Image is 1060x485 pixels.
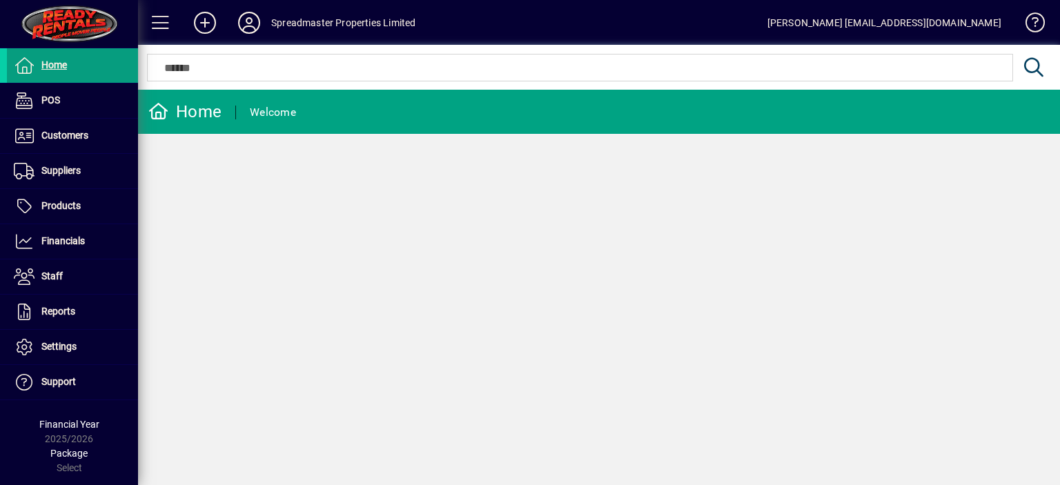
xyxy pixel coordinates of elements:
a: Suppliers [7,154,138,188]
a: Knowledge Base [1015,3,1043,48]
a: Customers [7,119,138,153]
div: Spreadmaster Properties Limited [271,12,415,34]
span: Products [41,200,81,211]
a: Reports [7,295,138,329]
a: Staff [7,259,138,294]
a: Financials [7,224,138,259]
button: Profile [227,10,271,35]
a: POS [7,83,138,118]
div: Welcome [250,101,296,123]
a: Support [7,365,138,399]
span: Home [41,59,67,70]
a: Settings [7,330,138,364]
a: Products [7,189,138,224]
span: POS [41,95,60,106]
span: Staff [41,270,63,281]
button: Add [183,10,227,35]
span: Financials [41,235,85,246]
div: Home [148,101,222,123]
span: Package [50,448,88,459]
span: Settings [41,341,77,352]
span: Financial Year [39,419,99,430]
span: Customers [41,130,88,141]
span: Support [41,376,76,387]
span: Suppliers [41,165,81,176]
div: [PERSON_NAME] [EMAIL_ADDRESS][DOMAIN_NAME] [767,12,1001,34]
span: Reports [41,306,75,317]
